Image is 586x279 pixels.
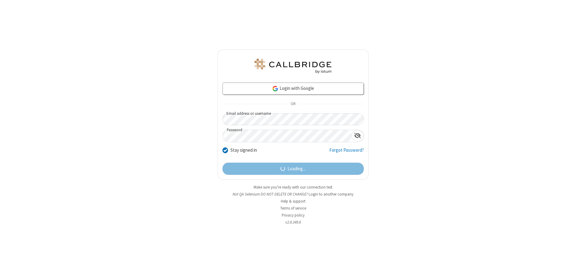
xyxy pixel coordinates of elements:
span: OR [288,100,298,108]
a: Login with Google [222,83,364,95]
a: Forgot Password? [329,147,364,158]
label: Stay signed in [230,147,257,154]
a: Help & support [281,199,306,204]
button: Loading... [222,163,364,175]
a: Make sure you're ready with our connection test [254,185,332,190]
img: google-icon.png [272,85,279,92]
div: Show password [352,130,364,141]
input: Password [223,130,352,142]
img: QA Selenium DO NOT DELETE OR CHANGE [253,59,333,73]
input: Email address or username [222,113,364,125]
span: Loading... [288,165,306,172]
li: v2.6.349.6 [218,219,369,225]
button: Login to another company [309,191,353,197]
a: Privacy policy [282,213,305,218]
a: Terms of service [280,206,306,211]
li: Not QA Selenium DO NOT DELETE OR CHANGE? [218,191,369,197]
